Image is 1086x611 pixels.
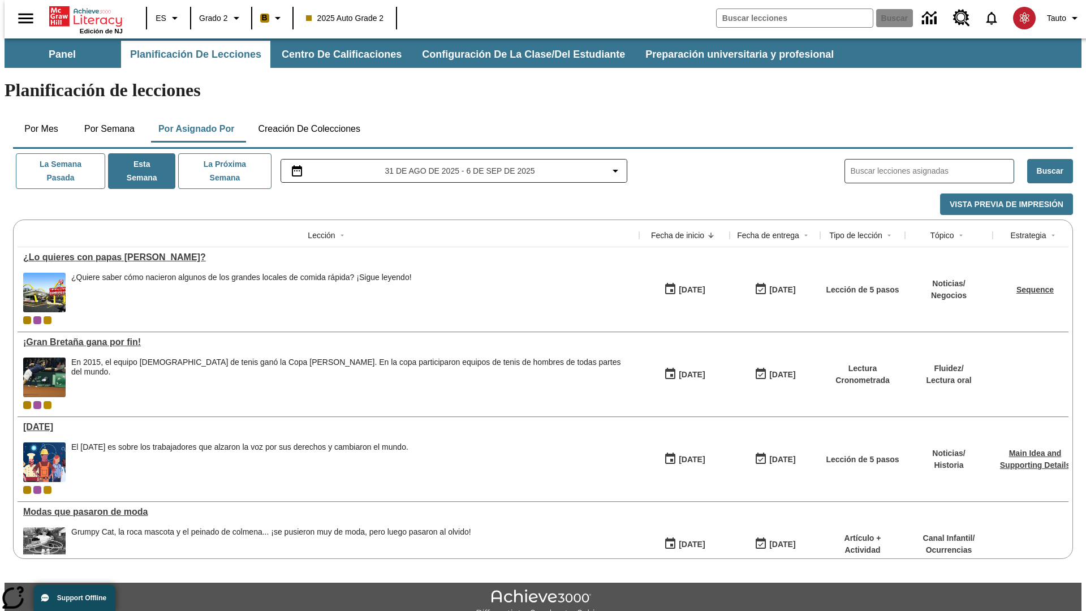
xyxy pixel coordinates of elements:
[826,454,899,466] p: Lección de 5 pasos
[71,442,408,482] div: El Día del Trabajo es sobre los trabajadores que alzaron la voz por sus derechos y cambiaron el m...
[71,527,471,567] div: Grumpy Cat, la roca mascota y el peinado de colmena... ¡se pusieron muy de moda, pero luego pasar...
[23,273,66,312] img: Uno de los primeros locales de McDonald's, con el icónico letrero rojo y los arcos amarillos.
[931,278,967,290] p: Noticias /
[16,153,105,189] button: La semana pasada
[33,486,41,494] div: OL 2025 Auto Grade 3
[149,115,244,143] button: Por asignado por
[977,3,1006,33] a: Notificaciones
[178,153,271,189] button: La próxima semana
[651,230,704,241] div: Fecha de inicio
[1042,8,1086,28] button: Perfil/Configuración
[49,4,123,35] div: Portada
[6,41,119,68] button: Panel
[769,453,795,467] div: [DATE]
[636,41,843,68] button: Preparación universitaria y profesional
[23,337,633,347] a: ¡Gran Bretaña gana por fin!, Lecciones
[932,459,965,471] p: Historia
[751,279,799,300] button: 09/04/25: Último día en que podrá accederse la lección
[5,80,1081,101] h1: Planificación de lecciones
[23,527,66,567] img: foto en blanco y negro de una chica haciendo girar unos hula-hulas en la década de 1950
[660,279,709,300] button: 09/04/25: Primer día en que estuvo disponible la lección
[23,358,66,397] img: Tenista británico Andy Murray extendiendo todo su cuerpo para alcanzar una pelota durante un part...
[826,363,899,386] p: Lectura Cronometrada
[44,401,51,409] div: New 2025 class
[150,8,187,28] button: Lenguaje: ES, Selecciona un idioma
[308,230,335,241] div: Lección
[13,115,70,143] button: Por mes
[704,229,718,242] button: Sort
[71,527,471,537] div: Grumpy Cat, la roca mascota y el peinado de colmena... ¡se pusieron muy de moda, pero luego pasar...
[1016,285,1054,294] a: Sequence
[44,316,51,324] div: New 2025 class
[829,230,882,241] div: Tipo de lección
[71,358,633,377] div: En 2015, el equipo [DEMOGRAPHIC_DATA] de tenis ganó la Copa [PERSON_NAME]. En la copa participaro...
[156,12,166,24] span: ES
[769,283,795,297] div: [DATE]
[23,316,31,324] span: Clase actual
[926,363,971,375] p: Fluidez /
[75,115,144,143] button: Por semana
[71,273,412,282] div: ¿Quiere saber cómo nacieron algunos de los grandes locales de comida rápida? ¡Sigue leyendo!
[33,316,41,324] div: OL 2025 Auto Grade 3
[44,486,51,494] span: New 2025 class
[737,230,799,241] div: Fecha de entrega
[199,12,228,24] span: Grado 2
[679,453,705,467] div: [DATE]
[769,368,795,382] div: [DATE]
[660,533,709,555] button: 07/19/25: Primer día en que estuvo disponible la lección
[9,2,42,35] button: Abrir el menú lateral
[851,163,1014,179] input: Buscar lecciones asignadas
[256,8,289,28] button: Boost El color de la clase es anaranjado claro. Cambiar el color de la clase.
[1046,229,1060,242] button: Sort
[5,38,1081,68] div: Subbarra de navegación
[273,41,411,68] button: Centro de calificaciones
[80,28,123,35] span: Edición de NJ
[1010,230,1046,241] div: Estrategia
[609,164,622,178] svg: Collapse Date Range Filter
[286,164,623,178] button: Seleccione el intervalo de fechas opción del menú
[679,537,705,552] div: [DATE]
[679,283,705,297] div: [DATE]
[915,3,946,34] a: Centro de información
[23,486,31,494] div: Clase actual
[1006,3,1042,33] button: Escoja un nuevo avatar
[108,153,175,189] button: Esta semana
[34,585,115,611] button: Support Offline
[71,358,633,397] span: En 2015, el equipo británico de tenis ganó la Copa Davis. En la copa participaron equipos de teni...
[306,12,384,24] span: 2025 Auto Grade 2
[1047,12,1066,24] span: Tauto
[826,284,899,296] p: Lección de 5 pasos
[195,8,248,28] button: Grado: Grado 2, Elige un grado
[931,290,967,302] p: Negocios
[121,41,270,68] button: Planificación de lecciones
[71,273,412,312] span: ¿Quiere saber cómo nacieron algunos de los grandes locales de comida rápida? ¡Sigue leyendo!
[49,5,123,28] a: Portada
[23,422,633,432] div: Día del Trabajo
[923,532,975,544] p: Canal Infantil /
[23,507,633,517] div: Modas que pasaron de moda
[23,337,633,347] div: ¡Gran Bretaña gana por fin!
[335,229,349,242] button: Sort
[57,594,106,602] span: Support Offline
[23,401,31,409] div: Clase actual
[751,449,799,470] button: 09/07/25: Último día en que podrá accederse la lección
[5,41,844,68] div: Subbarra de navegación
[717,9,873,27] input: Buscar campo
[23,507,633,517] a: Modas que pasaron de moda, Lecciones
[33,401,41,409] div: OL 2025 Auto Grade 3
[751,364,799,385] button: 09/07/25: Último día en que podrá accederse la lección
[23,252,633,263] a: ¿Lo quieres con papas fritas?, Lecciones
[1027,159,1073,183] button: Buscar
[23,422,633,432] a: Día del Trabajo, Lecciones
[660,449,709,470] button: 09/01/25: Primer día en que estuvo disponible la lección
[923,544,975,556] p: Ocurrencias
[826,532,899,556] p: Artículo + Actividad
